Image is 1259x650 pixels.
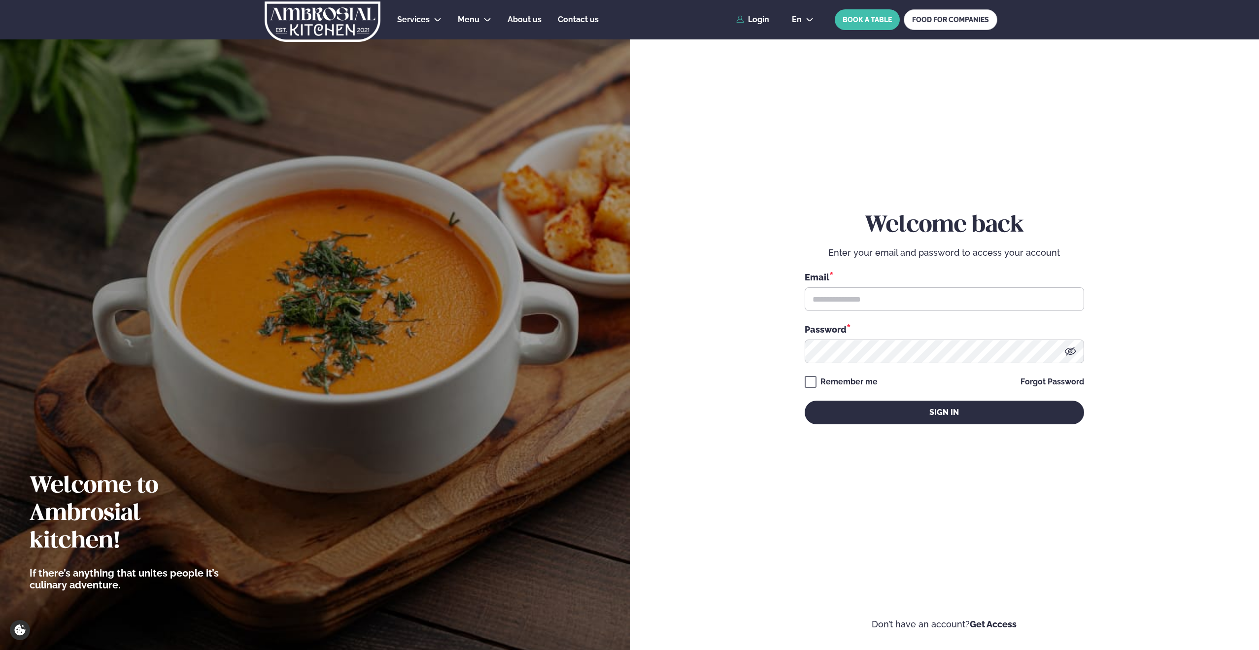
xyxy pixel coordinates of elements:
[784,16,821,24] button: en
[1021,378,1084,386] a: Forgot Password
[904,9,997,30] a: FOOD FOR COMPANIES
[805,212,1084,239] h2: Welcome back
[458,14,479,26] a: Menu
[805,401,1084,424] button: Sign in
[558,14,599,26] a: Contact us
[397,14,430,26] a: Services
[659,618,1230,630] p: Don’t have an account?
[835,9,900,30] button: BOOK A TABLE
[558,15,599,24] span: Contact us
[805,247,1084,259] p: Enter your email and password to access your account
[792,16,802,24] span: en
[805,271,1084,283] div: Email
[458,15,479,24] span: Menu
[970,619,1017,629] a: Get Access
[10,620,30,640] a: Cookie settings
[30,567,234,591] p: If there’s anything that unites people it’s culinary adventure.
[264,1,381,42] img: logo
[508,14,542,26] a: About us
[30,473,234,555] h2: Welcome to Ambrosial kitchen!
[736,15,769,24] a: Login
[508,15,542,24] span: About us
[805,323,1084,336] div: Password
[397,15,430,24] span: Services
